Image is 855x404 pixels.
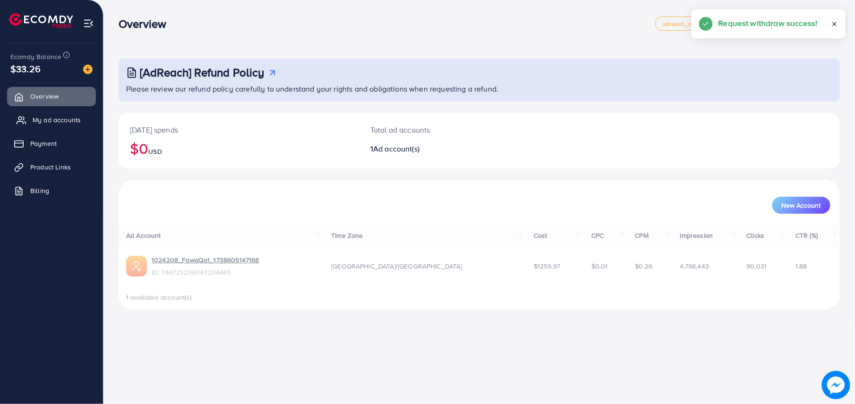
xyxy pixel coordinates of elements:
[83,65,93,74] img: image
[822,371,850,399] img: image
[148,147,162,156] span: USD
[7,134,96,153] a: Payment
[10,52,61,61] span: Ecomdy Balance
[7,110,96,129] a: My ad accounts
[370,144,528,153] h2: 1
[30,162,71,172] span: Product Links
[663,21,727,27] span: adreach_new_package
[370,124,528,135] p: Total ad accounts
[30,139,57,148] span: Payment
[126,83,834,94] p: Please review our refund policy carefully to understand your rights and obligations when requesti...
[30,92,59,101] span: Overview
[140,66,265,79] h3: [AdReach] Refund Policy
[9,13,73,28] img: logo
[30,186,49,195] span: Billing
[7,87,96,106] a: Overview
[782,202,821,209] span: New Account
[718,17,818,29] h5: Request withdraw success!
[130,139,348,157] h2: $0
[7,158,96,177] a: Product Links
[83,18,94,29] img: menu
[373,143,419,154] span: Ad account(s)
[33,115,81,125] span: My ad accounts
[119,17,174,31] h3: Overview
[655,17,735,31] a: adreach_new_package
[7,181,96,200] a: Billing
[10,62,41,76] span: $33.26
[130,124,348,135] p: [DATE] spends
[772,197,830,214] button: New Account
